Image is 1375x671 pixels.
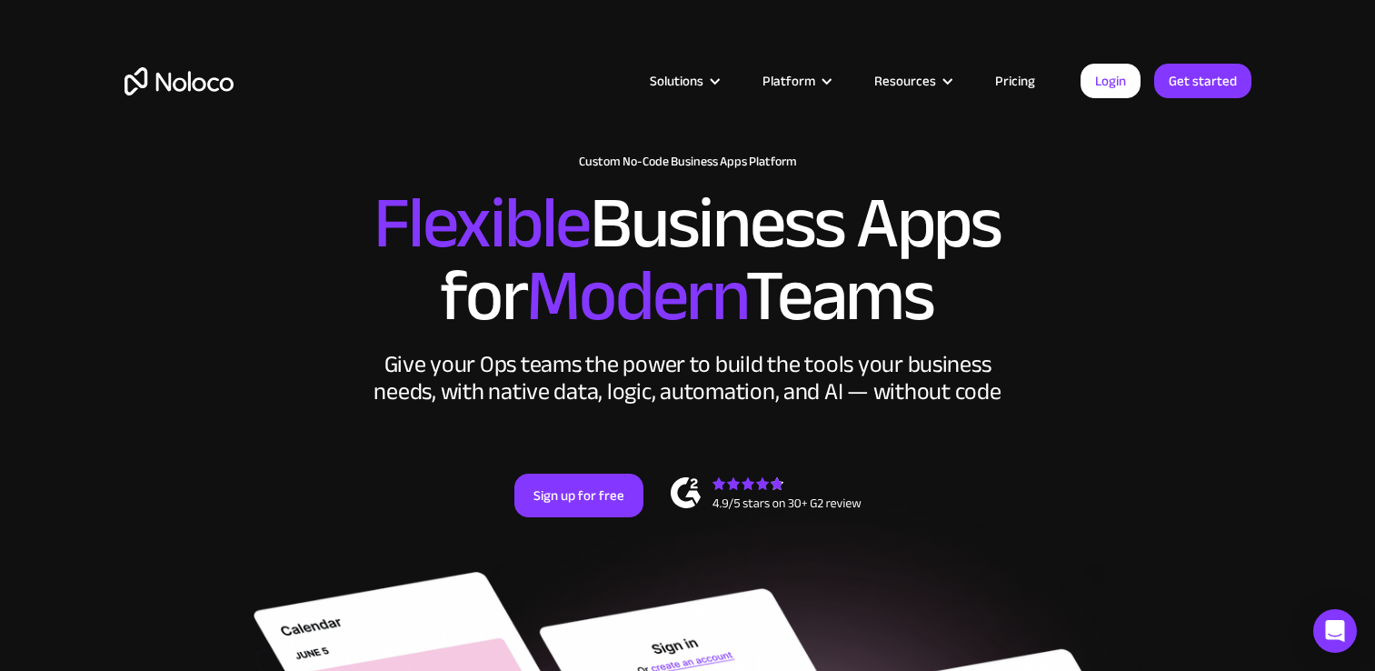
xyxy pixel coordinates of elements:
[514,474,643,517] a: Sign up for free
[627,69,740,93] div: Solutions
[762,69,815,93] div: Platform
[370,351,1006,406] div: Give your Ops teams the power to build the tools your business needs, with native data, logic, au...
[852,69,972,93] div: Resources
[874,69,936,93] div: Resources
[1313,609,1357,653] div: Open Intercom Messenger
[374,155,590,291] span: Flexible
[972,69,1058,93] a: Pricing
[526,228,745,364] span: Modern
[125,187,1251,333] h2: Business Apps for Teams
[125,67,234,95] a: home
[650,69,703,93] div: Solutions
[1154,64,1251,98] a: Get started
[740,69,852,93] div: Platform
[1081,64,1141,98] a: Login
